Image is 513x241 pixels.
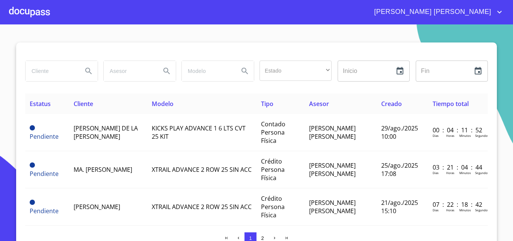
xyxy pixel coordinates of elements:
span: Tipo [261,100,273,108]
span: XTRAIL ADVANCE 2 ROW 25 SIN ACC [152,203,252,211]
p: 00 : 04 : 11 : 52 [433,126,483,134]
p: Dias [433,133,439,138]
span: Estatus [30,100,51,108]
span: Creado [381,100,402,108]
span: MA. [PERSON_NAME] [74,165,132,174]
p: Segundos [475,171,489,175]
span: Crédito Persona Física [261,194,285,219]
span: 29/ago./2025 10:00 [381,124,418,141]
span: Cliente [74,100,93,108]
p: Minutos [459,171,471,175]
p: Dias [433,171,439,175]
p: Horas [446,208,454,212]
span: 2 [261,235,264,241]
span: 1 [249,235,252,241]
span: XTRAIL ADVANCE 2 ROW 25 SIN ACC [152,165,252,174]
p: Minutos [459,133,471,138]
input: search [182,61,233,81]
button: account of current user [368,6,504,18]
span: Pendiente [30,132,59,141]
input: search [26,61,77,81]
span: 21/ago./2025 15:10 [381,199,418,215]
button: Search [80,62,98,80]
span: Asesor [309,100,329,108]
p: Minutos [459,208,471,212]
p: 07 : 22 : 18 : 42 [433,200,483,209]
div: ​ [260,61,332,81]
span: Crédito Persona Física [261,157,285,182]
span: [PERSON_NAME] [PERSON_NAME] [309,161,356,178]
p: Segundos [475,208,489,212]
p: Horas [446,171,454,175]
span: [PERSON_NAME] DE LA [PERSON_NAME] [74,124,138,141]
span: [PERSON_NAME] [PERSON_NAME] [309,124,356,141]
span: Pendiente [30,170,59,178]
span: Contado Persona Física [261,120,285,145]
p: Segundos [475,133,489,138]
p: 03 : 21 : 04 : 44 [433,163,483,171]
span: KICKS PLAY ADVANCE 1 6 LTS CVT 25 KIT [152,124,246,141]
span: Tiempo total [433,100,469,108]
button: Search [158,62,176,80]
span: Pendiente [30,125,35,130]
button: Search [236,62,254,80]
p: Horas [446,133,454,138]
p: Dias [433,208,439,212]
input: search [104,61,155,81]
span: Modelo [152,100,174,108]
span: Pendiente [30,162,35,168]
span: [PERSON_NAME] [74,203,120,211]
span: [PERSON_NAME] [PERSON_NAME] [309,199,356,215]
span: [PERSON_NAME] [PERSON_NAME] [368,6,495,18]
span: Pendiente [30,207,59,215]
span: Pendiente [30,200,35,205]
span: 25/ago./2025 17:08 [381,161,418,178]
